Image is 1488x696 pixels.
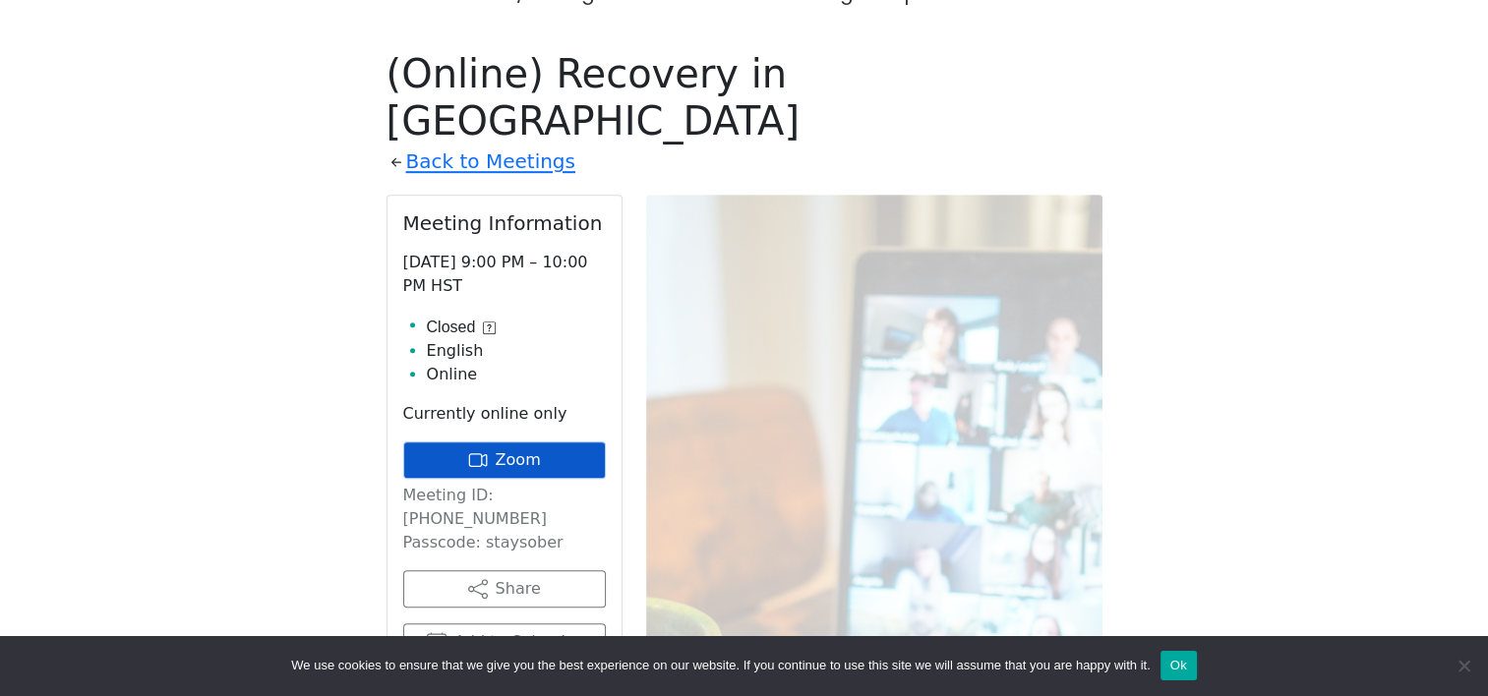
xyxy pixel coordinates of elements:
p: Currently online only [403,402,606,426]
h1: (Online) Recovery in [GEOGRAPHIC_DATA] [387,50,1102,145]
span: No [1454,656,1473,675]
a: Zoom [403,441,606,479]
button: Add to Calendar [403,623,606,661]
a: Back to Meetings [406,145,575,179]
li: Online [427,363,606,386]
li: English [427,339,606,363]
button: Ok [1161,651,1197,680]
button: Closed [427,316,497,339]
p: [DATE] 9:00 PM – 10:00 PM HST [403,251,606,298]
h2: Meeting Information [403,211,606,235]
p: Meeting ID: [PHONE_NUMBER] Passcode: staysober [403,484,606,554]
button: Share [403,570,606,608]
span: We use cookies to ensure that we give you the best experience on our website. If you continue to ... [291,656,1150,675]
span: Closed [427,316,476,339]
